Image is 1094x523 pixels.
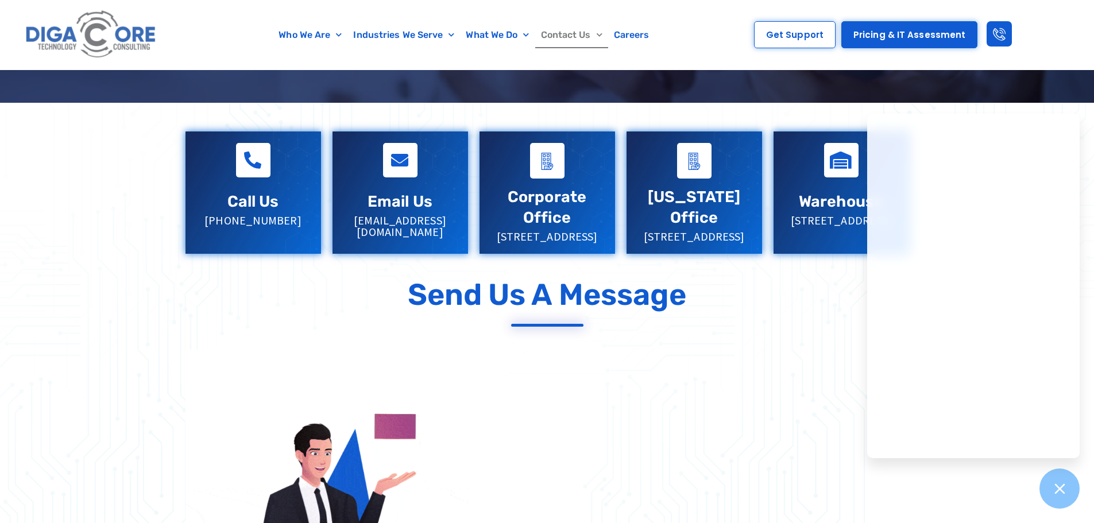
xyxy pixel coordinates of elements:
[638,231,751,242] p: [STREET_ADDRESS]
[608,22,655,48] a: Careers
[344,215,457,238] p: [EMAIL_ADDRESS][DOMAIN_NAME]
[677,143,712,179] a: Virginia Office
[368,192,432,211] a: Email Us
[824,143,859,177] a: Warehouse
[408,277,687,312] p: Send Us a Message
[227,192,279,211] a: Call Us
[853,30,965,39] span: Pricing & IT Assessment
[347,22,460,48] a: Industries We Serve
[530,143,565,179] a: Corporate Office
[841,21,977,48] a: Pricing & IT Assessment
[766,30,824,39] span: Get Support
[22,6,160,64] img: Digacore logo 1
[460,22,535,48] a: What We Do
[648,188,741,226] a: [US_STATE] Office
[236,143,270,177] a: Call Us
[535,22,608,48] a: Contact Us
[215,22,713,48] nav: Menu
[799,192,883,211] a: Warehouse
[785,215,898,226] p: [STREET_ADDRESS]
[754,21,836,48] a: Get Support
[491,231,604,242] p: [STREET_ADDRESS]
[508,188,586,226] a: Corporate Office
[867,114,1080,458] iframe: Chatgenie Messenger
[273,22,347,48] a: Who We Are
[197,215,310,226] p: [PHONE_NUMBER]
[383,143,418,177] a: Email Us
